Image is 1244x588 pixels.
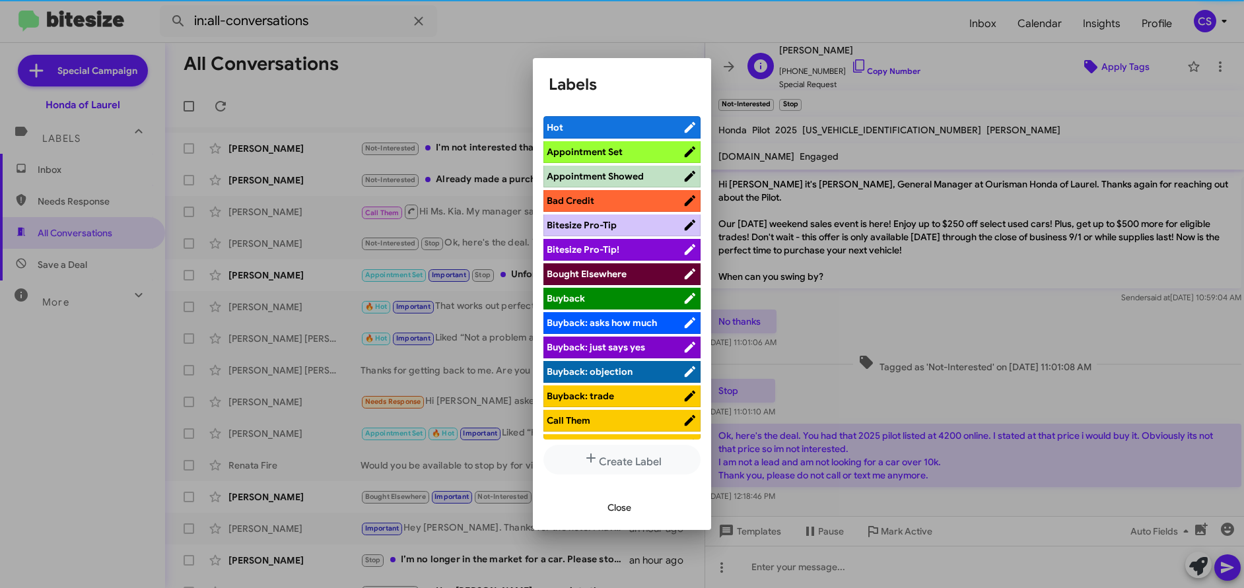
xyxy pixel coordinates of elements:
span: Buyback: trade [547,390,614,402]
span: Bad Credit [547,195,594,207]
span: Bitesize Pro-Tip [547,219,617,231]
span: Hot [547,121,563,133]
span: Buyback: just says yes [547,341,645,353]
span: Bought Elsewhere [547,268,627,280]
span: CLOWN [547,439,582,451]
span: Bitesize Pro-Tip! [547,244,619,255]
span: Appointment Showed [547,170,644,182]
span: Close [607,496,631,519]
span: Appointment Set [547,146,623,158]
span: Buyback: asks how much [547,317,657,329]
button: Close [597,496,642,519]
h1: Labels [549,74,695,95]
span: Buyback [547,292,585,304]
span: Buyback: objection [547,366,633,377]
span: Call Them [547,414,590,426]
button: Create Label [543,445,701,474]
